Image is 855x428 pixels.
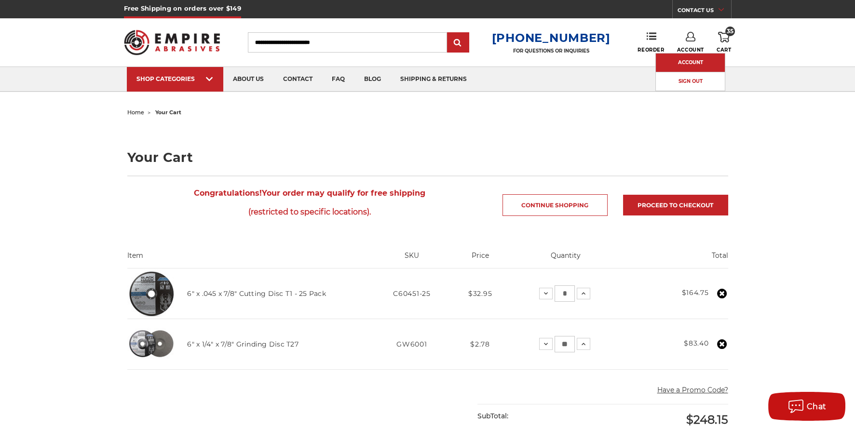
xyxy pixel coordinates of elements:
[638,47,664,53] span: Reorder
[477,404,603,428] div: SubTotal:
[682,288,709,297] strong: $164.75
[686,413,728,427] span: $248.15
[370,251,453,268] th: SKU
[127,202,492,221] span: (restricted to specific locations).
[656,53,725,72] a: Account
[127,320,176,368] img: 6 inch grinding disc by Black Hawk Abrasives
[623,195,728,215] a: Proceed to checkout
[453,251,506,268] th: Price
[807,402,827,411] span: Chat
[127,184,492,221] span: Your order may qualify for free shipping
[127,151,728,164] h1: Your Cart
[624,251,728,268] th: Total
[124,24,220,61] img: Empire Abrasives
[194,188,262,198] strong: Congratulations!
[354,67,391,92] a: blog
[684,339,708,348] strong: $83.40
[187,340,299,348] a: 6" x 1/4" x 7/8" Grinding Disc T27
[657,385,728,395] button: Have a Promo Code?
[768,392,845,421] button: Chat
[717,32,731,53] a: 35 Cart
[391,67,476,92] a: shipping & returns
[127,251,370,268] th: Item
[656,72,725,91] a: Sign Out
[502,194,608,216] a: Continue Shopping
[555,285,575,302] input: 6" x .045 x 7/8" Cutting Disc T1 - 25 Pack Quantity:
[492,48,611,54] p: FOR QUESTIONS OR INQUIRIES
[468,289,492,298] span: $32.95
[448,33,468,53] input: Submit
[127,109,144,116] a: home
[273,67,322,92] a: contact
[492,31,611,45] a: [PHONE_NUMBER]
[507,251,624,268] th: Quantity
[396,340,427,348] span: GW6001
[155,109,181,116] span: your cart
[725,27,735,36] span: 35
[470,340,490,348] span: $2.78
[678,5,731,18] a: CONTACT US
[393,289,430,298] span: C60451-25
[638,32,664,53] a: Reorder
[136,75,214,82] div: SHOP CATEGORIES
[187,289,326,298] a: 6" x .045 x 7/8" Cutting Disc T1 - 25 Pack
[717,47,731,53] span: Cart
[322,67,354,92] a: faq
[223,67,273,92] a: about us
[555,336,575,352] input: 6" x 1/4" x 7/8" Grinding Disc T27 Quantity:
[127,269,176,318] img: 6" x .045 x 7/8" Cutting Disc T1
[677,47,704,53] span: Account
